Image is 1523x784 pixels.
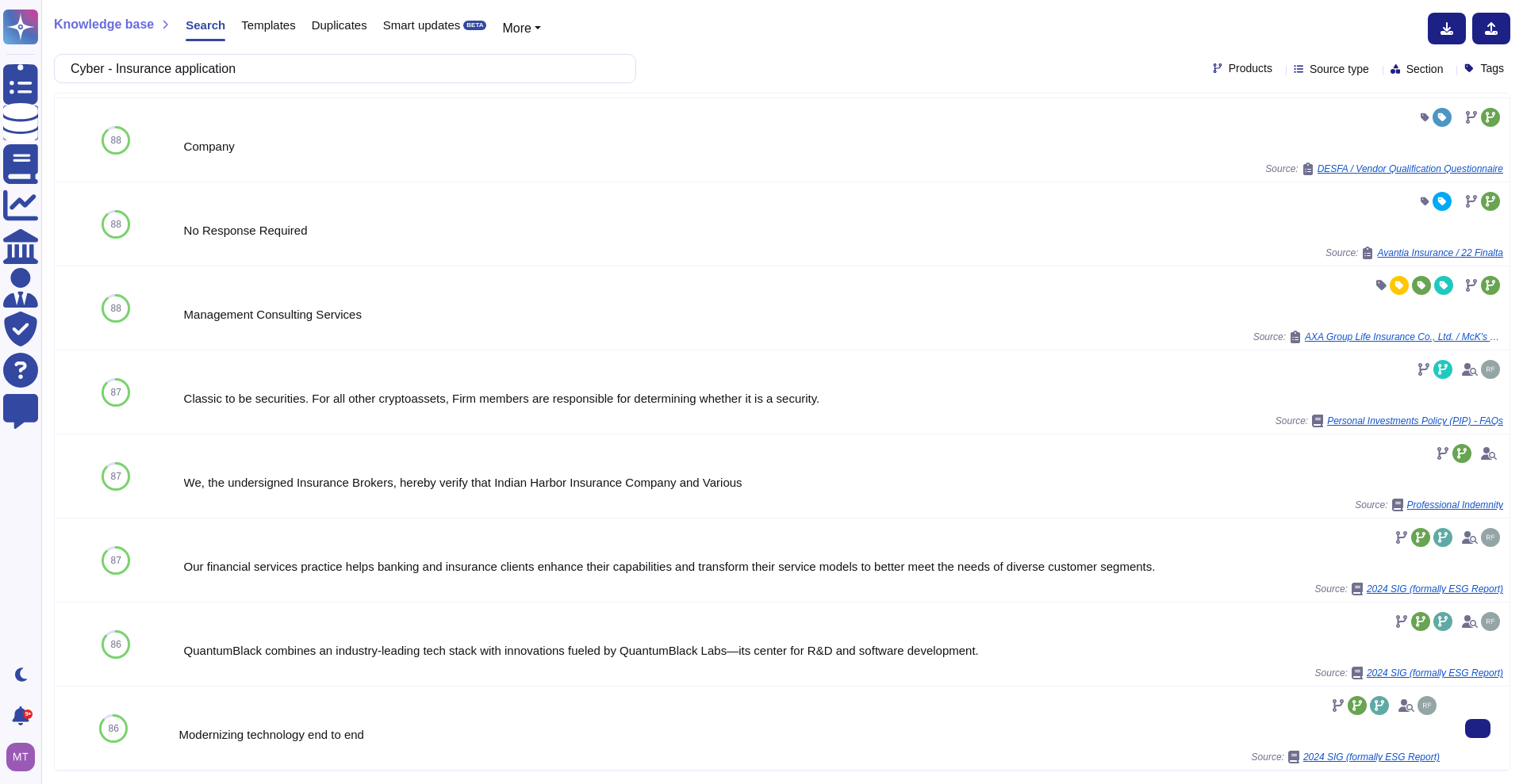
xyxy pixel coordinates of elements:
[111,220,121,229] span: 88
[111,640,121,649] span: 86
[1318,164,1503,174] span: DESFA / Vendor Qualification Questionnaire
[1315,667,1503,679] span: Source:
[1276,415,1503,427] span: Source:
[178,729,1440,740] div: Modernizing technology end to end
[1480,63,1504,74] span: Tags
[184,224,1503,236] div: No Response Required
[111,388,121,397] span: 87
[241,19,295,31] span: Templates
[23,709,33,719] div: 9+
[184,644,1503,656] div: QuantumBlack combines an industry-leading tech stack with innovations fueled by QuantumBlack Labs...
[1355,499,1503,511] span: Source:
[3,740,46,774] button: user
[54,18,154,31] span: Knowledge base
[1315,583,1503,595] span: Source:
[111,136,121,145] span: 88
[502,19,541,38] button: More
[1367,584,1503,594] span: 2024 SIG (formally ESG Report)
[1407,500,1503,510] span: Professional Indemnity
[1481,528,1500,547] img: user
[1406,63,1444,75] span: Section
[1305,332,1503,342] span: AXA Group Life Insurance Co., Ltd. / McK's company profile for RFP
[184,140,1503,152] div: Company
[1325,247,1503,259] span: Source:
[383,19,461,31] span: Smart updates
[184,560,1503,572] div: Our financial services practice helps banking and insurance clients enhance their capabilities an...
[312,19,367,31] span: Duplicates
[1367,668,1503,678] span: 2024 SIG (formally ESG Report)
[6,743,35,771] img: user
[1418,696,1437,715] img: user
[186,19,225,31] span: Search
[63,55,620,82] input: Search a question or template...
[1252,751,1440,763] span: Source:
[1310,63,1369,75] span: Source type
[1265,163,1503,175] span: Source:
[1303,752,1440,762] span: 2024 SIG (formally ESG Report)
[111,472,121,481] span: 87
[111,556,121,565] span: 87
[184,476,1503,488] div: We, the undersigned Insurance Brokers, hereby verify that Indian Harbor Insurance Company and Var...
[502,21,531,35] span: More
[184,392,1503,404] div: Classic to be securities. For all other cryptoassets, Firm members are responsible for determinin...
[111,304,121,313] span: 88
[1481,360,1500,379] img: user
[1253,331,1503,343] span: Source:
[1481,612,1500,631] img: user
[109,724,119,733] span: 86
[1229,63,1272,74] span: Products
[1327,416,1503,426] span: Personal Investments Policy (PIP) - FAQs
[463,21,486,30] div: BETA
[1377,248,1503,258] span: Avantia Insurance / 22 Finalta
[184,308,1503,320] div: Management Consulting Services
